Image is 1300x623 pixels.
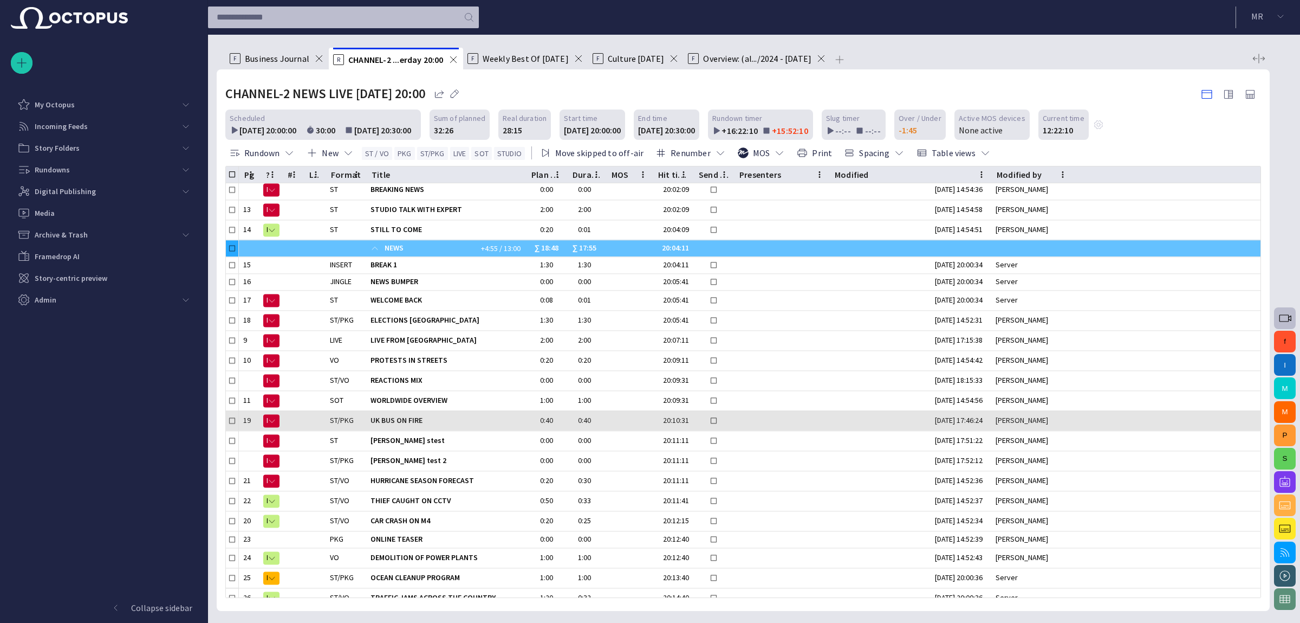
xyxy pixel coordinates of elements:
[370,472,522,491] div: HURRICANE SEASON FORECAST
[684,48,830,69] div: FOverview: (al.../2024 - [DATE]
[578,436,595,446] div: 0:00
[688,53,699,64] p: F
[530,476,563,486] div: 0:20
[243,573,256,583] div: 25
[935,316,987,326] div: 9/13 14:52:31
[266,225,268,236] span: R
[996,553,1052,563] div: Janko
[308,167,323,182] button: Lck column menu
[330,225,338,235] div: ST
[370,416,522,426] span: UK BUS ON FIRE
[593,53,603,64] p: F
[370,181,522,200] div: BREAKING NEWS
[578,296,595,306] div: 0:01
[370,516,522,526] span: CAR CRASH ON M4
[394,147,415,160] button: PKG
[935,593,987,603] div: 9/6 20:00:36
[530,436,563,446] div: 0:00
[578,553,595,563] div: 1:00
[230,53,240,64] p: F
[996,476,1052,486] div: Janko
[564,113,597,124] span: Start time
[530,356,563,366] div: 0:20
[793,143,836,163] button: Print
[266,476,268,487] span: N
[370,496,522,506] span: THIEF CAUGHT ON CCTV
[370,311,522,331] div: ELECTIONS FRANCE
[370,492,522,511] div: THIEF CAUGHT ON CCTV
[330,535,343,545] div: PKG
[996,356,1052,366] div: Janko
[330,476,349,486] div: ST/VO
[263,512,279,531] button: R
[263,391,279,411] button: N
[370,376,522,386] span: REACTIONS MIX
[935,336,987,346] div: 9/13 17:15:38
[370,593,522,603] span: TRAFFIC JAMS ACROSS THE COUNTRY
[530,553,563,563] div: 1:00
[330,185,338,195] div: ST
[578,535,595,545] div: 0:00
[935,205,987,215] div: 9/13 14:54:58
[530,205,563,215] div: 2:00
[935,260,987,271] div: 9/6 20:00:34
[362,147,392,160] button: ST / VO
[1274,331,1296,352] button: f
[530,316,563,326] div: 1:30
[996,205,1052,215] div: Janko
[935,535,987,545] div: 9/13 14:52:39
[826,113,860,124] span: Slug timer
[657,535,689,545] div: 20:12:40
[35,251,80,262] p: Framedrop AI
[263,412,279,431] button: N
[370,205,522,215] span: STUDIO TALK WITH EXPERT
[899,113,941,124] span: Over / Under
[530,416,563,426] div: 0:40
[263,201,279,220] button: N
[1274,377,1296,399] button: M
[483,53,569,64] span: Weekly Best Of [DATE]
[370,331,522,351] div: LIVE FROM BRUSSELS
[463,48,588,69] div: FWeekly Best Of [DATE]
[287,167,302,182] button: # column menu
[370,356,522,366] span: PROTESTS IN STREETS
[330,593,349,603] div: ST/VO
[11,597,197,619] button: Collapse sidebar
[935,516,987,526] div: 9/13 14:52:34
[370,456,522,466] span: [PERSON_NAME] test 2
[35,121,88,132] p: Incoming Feeds
[243,336,256,346] div: 9
[935,476,987,486] div: 9/13 14:52:36
[578,205,595,215] div: 2:00
[263,472,279,491] button: N
[35,99,75,110] p: My Octopus
[530,516,563,526] div: 0:20
[370,573,522,583] span: OCEAN CLEANUP PROGRAM
[330,277,352,287] div: JINGLE
[635,167,651,182] button: MOS column menu
[935,456,987,466] div: 9/13 17:52:12
[935,396,987,406] div: 9/13 14:54:56
[935,225,987,235] div: 9/13 14:54:51
[370,201,522,220] div: STUDIO TALK WITH EXPERT
[652,143,730,163] button: Renumber
[1243,7,1293,26] button: MR
[996,456,1052,466] div: Janko
[712,113,762,124] span: Rundown timer
[657,553,689,563] div: 20:12:40
[330,416,354,426] div: ST/PKG
[370,391,522,411] div: WORLDWIDE OVERVIEW
[370,532,522,548] div: ONLINE TEASER
[996,535,1052,545] div: Janko
[370,589,522,608] div: TRAFFIC JAMS ACROSS THE COUNTRY
[370,432,522,451] div: adam brick stest
[530,296,563,306] div: 0:08
[935,277,987,287] div: 9/6 20:00:34
[263,311,279,331] button: N
[243,316,256,326] div: 18
[370,274,522,291] div: NEWS BUMPER
[303,143,357,163] button: New
[578,277,595,287] div: 0:00
[417,147,448,160] button: ST/PKG
[935,553,987,563] div: 9/13 14:52:43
